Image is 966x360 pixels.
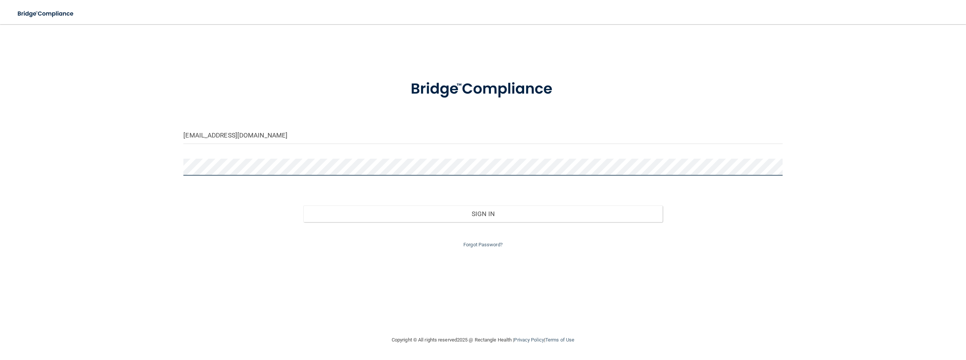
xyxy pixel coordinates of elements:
[463,242,503,247] a: Forgot Password?
[11,6,81,22] img: bridge_compliance_login_screen.278c3ca4.svg
[395,70,571,109] img: bridge_compliance_login_screen.278c3ca4.svg
[345,328,621,352] div: Copyright © All rights reserved 2025 @ Rectangle Health | |
[183,127,782,144] input: Email
[303,205,663,222] button: Sign In
[545,337,574,343] a: Terms of Use
[514,337,544,343] a: Privacy Policy
[835,306,957,337] iframe: Drift Widget Chat Controller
